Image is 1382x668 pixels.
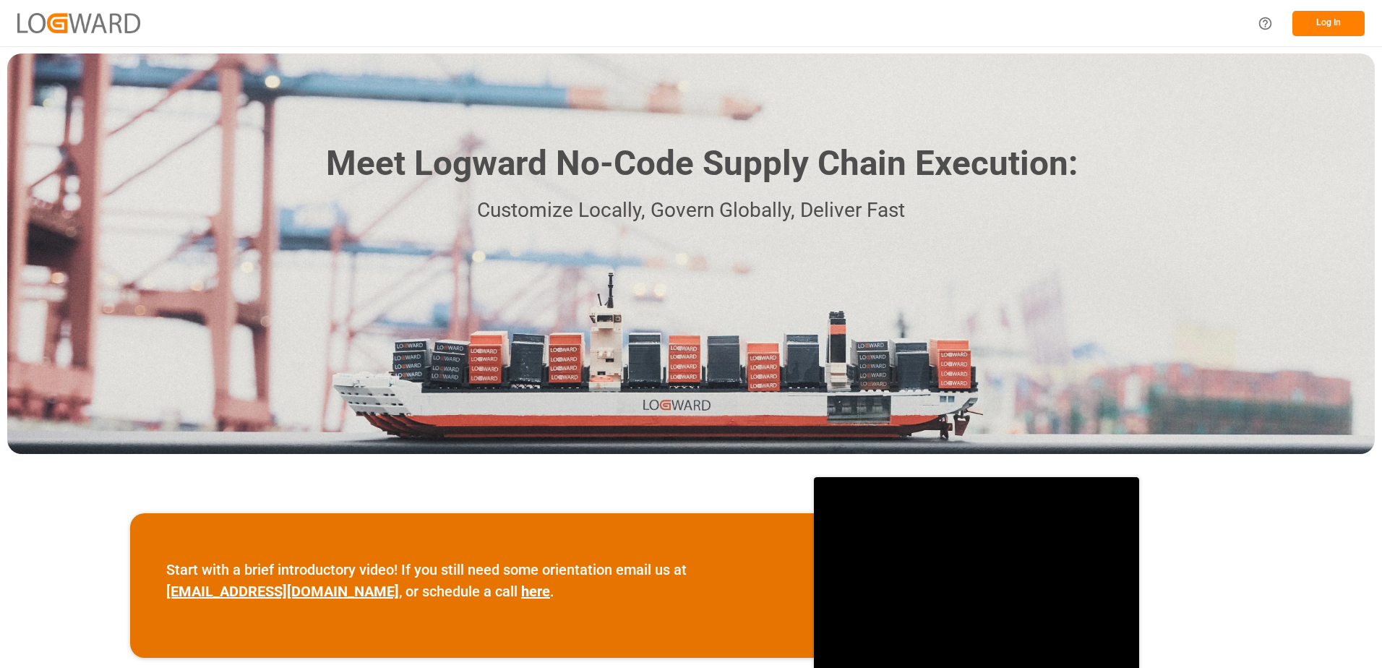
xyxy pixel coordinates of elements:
p: Start with a brief introductory video! If you still need some orientation email us at , or schedu... [166,559,778,602]
button: Help Center [1249,7,1282,40]
p: Customize Locally, Govern Globally, Deliver Fast [304,194,1078,227]
img: Logward_new_orange.png [17,13,140,33]
a: here [521,583,550,600]
button: Log In [1292,11,1365,36]
a: [EMAIL_ADDRESS][DOMAIN_NAME] [166,583,399,600]
h1: Meet Logward No-Code Supply Chain Execution: [326,138,1078,189]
